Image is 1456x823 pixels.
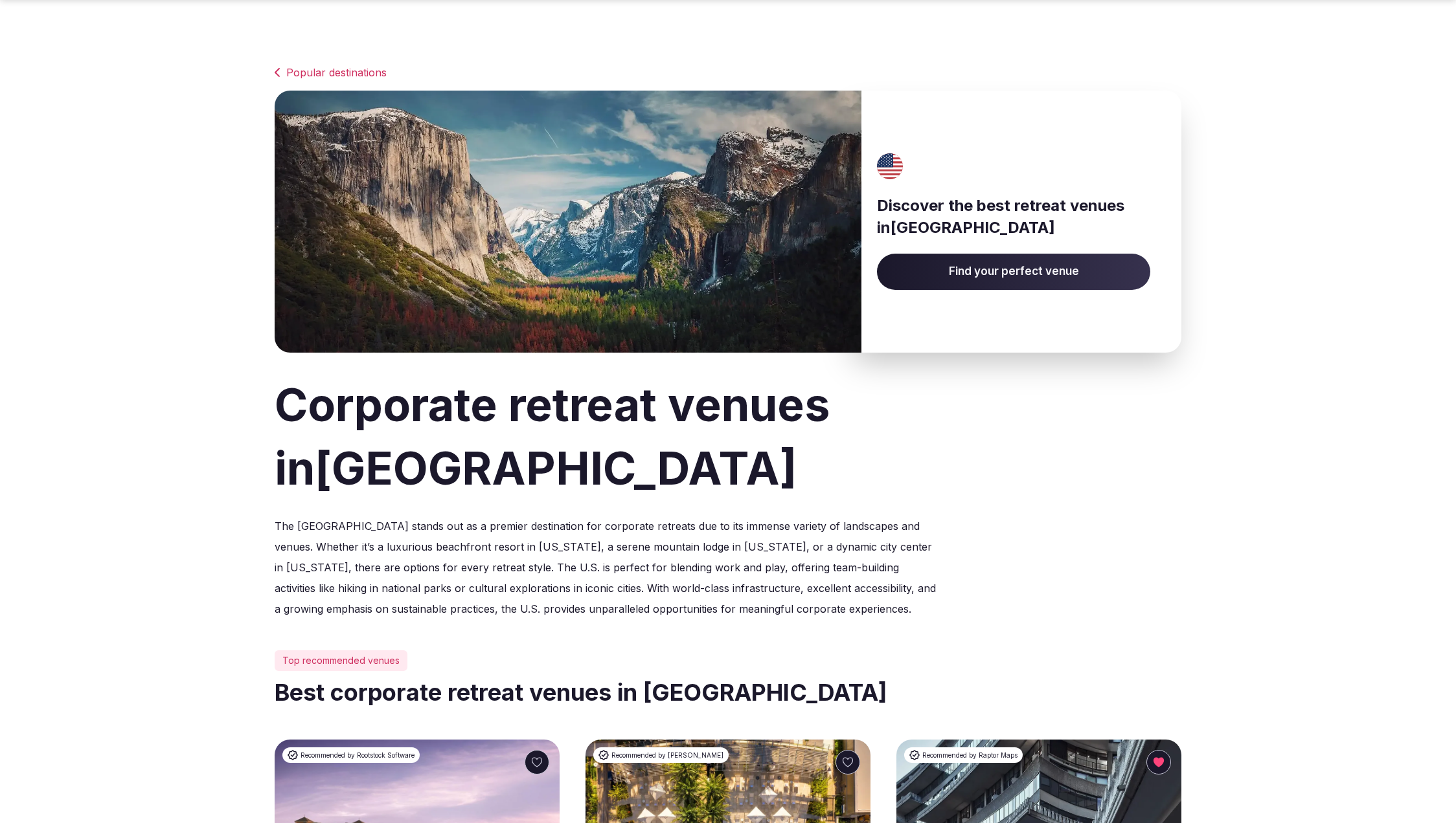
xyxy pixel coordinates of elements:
img: Banner image for United States representative of the country [275,91,861,353]
span: Recommended by Rootstock Software [301,751,415,760]
h2: Best corporate retreat venues in [GEOGRAPHIC_DATA] [275,676,1181,708]
div: Top recommended venues [275,650,407,671]
span: Recommended by [PERSON_NAME] [611,751,723,760]
h1: Corporate retreat venues in [GEOGRAPHIC_DATA] [275,373,1181,500]
img: United States's flag [873,153,908,179]
a: Popular destinations [275,65,1181,80]
span: Recommended by Raptor Maps [922,751,1018,760]
p: The [GEOGRAPHIC_DATA] stands out as a premier destination for corporate retreats due to its immen... [275,516,938,619]
h3: Discover the best retreat venues in [GEOGRAPHIC_DATA] [877,195,1150,238]
a: Find your perfect venue [877,254,1150,290]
